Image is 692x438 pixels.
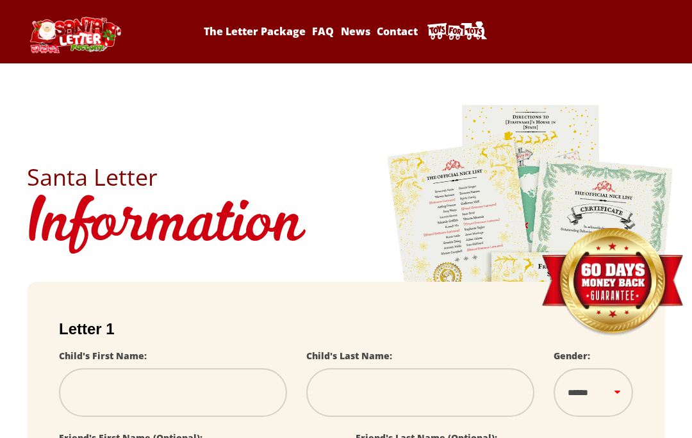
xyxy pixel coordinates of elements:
img: Santa Letter Logo [27,17,123,53]
h2: Santa Letter [27,166,665,189]
a: The Letter Package [202,24,308,38]
a: Contact [375,24,420,38]
a: News [338,24,372,38]
label: Gender: [554,350,590,362]
img: Money Back Guarantee [540,227,684,337]
a: FAQ [310,24,336,38]
label: Child's First Name: [59,350,147,362]
label: Child's Last Name: [306,350,392,362]
h2: Letter 1 [59,320,633,338]
h1: Information [27,189,665,263]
